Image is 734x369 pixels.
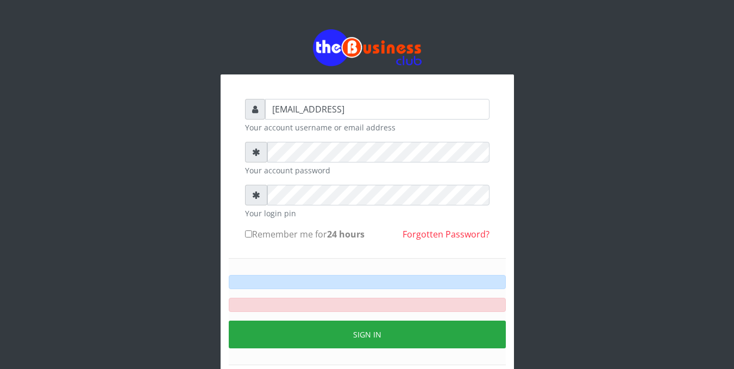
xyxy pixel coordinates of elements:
[229,321,506,348] button: Sign in
[245,208,490,219] small: Your login pin
[265,99,490,120] input: Username or email address
[245,122,490,133] small: Your account username or email address
[327,228,365,240] b: 24 hours
[245,165,490,176] small: Your account password
[245,230,252,237] input: Remember me for24 hours
[403,228,490,240] a: Forgotten Password?
[245,228,365,241] label: Remember me for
